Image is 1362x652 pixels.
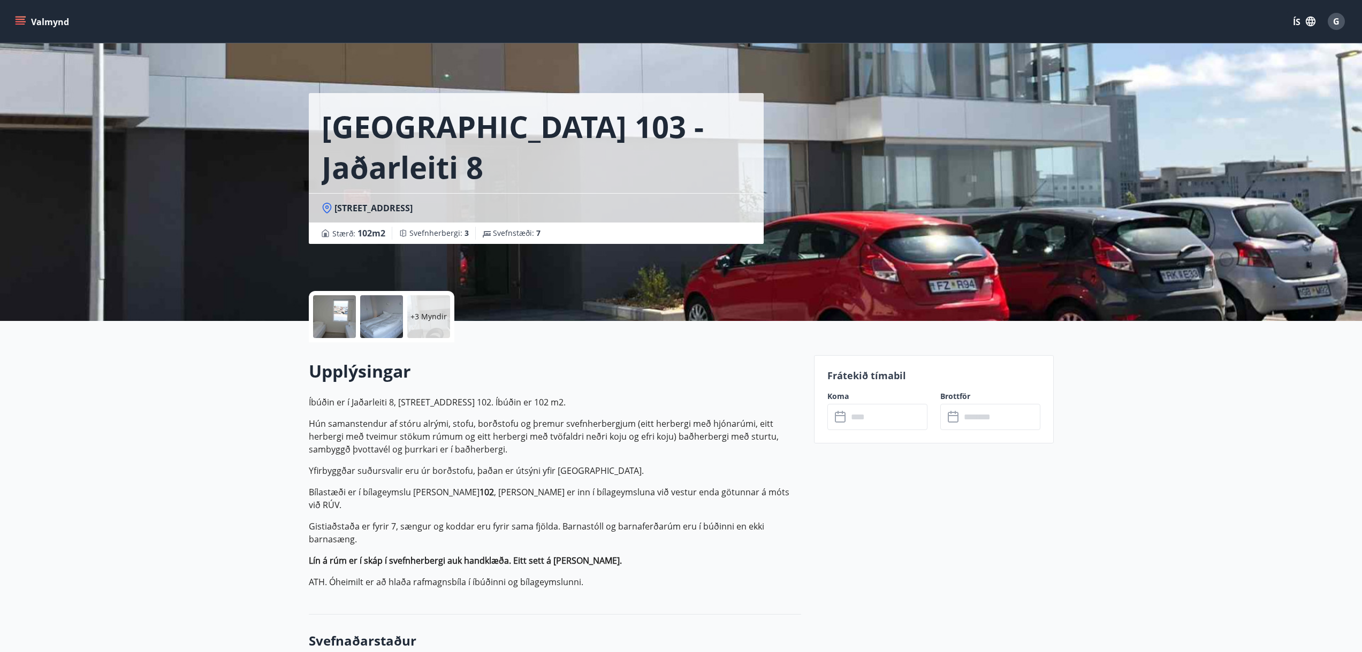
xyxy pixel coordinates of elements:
font: ÍS [1293,16,1300,28]
button: matseðill [13,12,73,31]
button: ÍS [1287,11,1321,32]
font: 102 [357,227,372,239]
font: [GEOGRAPHIC_DATA] 103 - Jaðarleiti 8 [322,106,704,187]
font: Valmynd [31,16,69,28]
font: Brottför [940,391,970,401]
font: Lín á rúm er í skáp í svefnherbergi auk handklæða. Eitt sett á [PERSON_NAME]. [309,555,622,566]
font: ATH. Óheimilt er að hlaða rafmagnsbíla í íbúðinni og bílageymslunni. [309,576,583,588]
font: : [353,228,355,239]
font: 3 [465,228,469,238]
font: Svefnstæði [493,228,532,238]
font: Yfirbyggðar suðursvalir eru úr borðstofu, þaðan er útsýni yfir [GEOGRAPHIC_DATA]. [309,465,644,477]
font: Koma [827,391,849,401]
font: 7 [536,228,541,238]
font: : [460,228,462,238]
font: Upplýsingar [309,359,411,382]
font: 102 [480,486,494,498]
font: Frátekið tímabil [827,369,906,382]
font: Hún samanstendur af stóru alrými, stofu, borðstofu og þremur svefnherbergjum (eitt herbergi með h... [309,418,779,455]
font: Svefnaðarstaður [309,632,416,649]
font: , [PERSON_NAME] er inn í bílageymsluna við vestur enda götunnar á móts við RÚV. [309,486,789,511]
font: Bílastæði er í bílageymslu [PERSON_NAME] [309,486,480,498]
font: [STREET_ADDRESS] [334,202,413,214]
font: +3 Myndir [410,311,447,321]
font: m2 [372,227,385,239]
font: Stærð [332,228,353,239]
button: G [1323,9,1349,34]
font: Gistiaðstaða er fyrir 7, sængur og koddar eru fyrir sama fjölda. Barnastóll og barnaferðarúm eru ... [309,520,764,545]
font: G [1333,16,1340,27]
font: : [532,228,534,238]
font: Svefnherbergi [409,228,460,238]
font: Íbúðin er í Jaðarleiti 8, [STREET_ADDRESS] 102. Íbúðin er 102 m2. [309,396,566,408]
